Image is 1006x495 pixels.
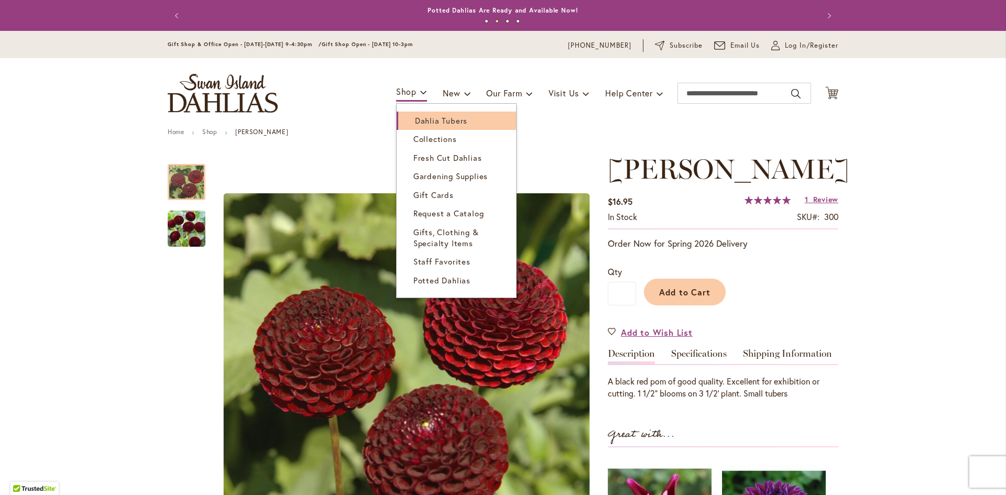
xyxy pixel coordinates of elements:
button: Add to Cart [644,279,726,305]
div: 100% [745,196,791,204]
button: 4 of 4 [516,19,520,23]
span: Collections [413,134,457,144]
span: Add to Cart [659,287,711,298]
button: Next [817,5,838,26]
span: Fresh Cut Dahlias [413,152,482,163]
a: store logo [168,74,278,113]
span: New [443,87,460,98]
button: 2 of 4 [495,19,499,23]
span: Our Farm [486,87,522,98]
span: [PERSON_NAME] [608,152,849,185]
span: Visit Us [549,87,579,98]
span: Subscribe [670,40,703,51]
img: CROSSFIELD EBONY [168,210,205,248]
div: CROSSFIELD EBONY [168,153,216,200]
span: Gift Shop & Office Open - [DATE]-[DATE] 9-4:30pm / [168,41,322,48]
span: Staff Favorites [413,256,471,267]
a: Subscribe [655,40,703,51]
span: Add to Wish List [621,326,693,338]
span: Qty [608,266,622,277]
span: Potted Dahlias [413,275,471,285]
a: Potted Dahlias Are Ready and Available Now! [428,6,578,14]
button: 1 of 4 [485,19,488,23]
span: Dahlia Tubers [415,115,467,126]
a: Gift Cards [397,186,516,204]
a: Log In/Register [771,40,838,51]
strong: Great with... [608,426,675,443]
p: Order Now for Spring 2026 Delivery [608,237,838,250]
span: Gardening Supplies [413,171,488,181]
a: Description [608,349,655,364]
strong: SKU [797,211,819,222]
div: Detailed Product Info [608,349,838,400]
a: Home [168,128,184,136]
span: Gifts, Clothing & Specialty Items [413,227,479,248]
div: 300 [824,211,838,223]
a: Shop [202,128,217,136]
span: Email Us [730,40,760,51]
span: Request a Catalog [413,208,484,218]
a: Specifications [671,349,727,364]
a: 1 Review [805,194,838,204]
iframe: Launch Accessibility Center [8,458,37,487]
a: Shipping Information [743,349,832,364]
div: A black red pom of good quality. Excellent for exhibition or cutting. 1 1/2" blooms on 3 1/2' pla... [608,376,838,400]
span: Log In/Register [785,40,838,51]
span: $16.95 [608,196,632,207]
span: Review [813,194,838,204]
div: CROSSFIELD EBONY [168,200,205,247]
div: Availability [608,211,637,223]
strong: [PERSON_NAME] [235,128,288,136]
span: 1 [805,194,808,204]
span: Gift Shop Open - [DATE] 10-3pm [322,41,413,48]
button: 3 of 4 [506,19,509,23]
span: Shop [396,86,417,97]
a: [PHONE_NUMBER] [568,40,631,51]
a: Email Us [714,40,760,51]
a: Add to Wish List [608,326,693,338]
span: Help Center [605,87,653,98]
span: In stock [608,211,637,222]
button: Previous [168,5,189,26]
